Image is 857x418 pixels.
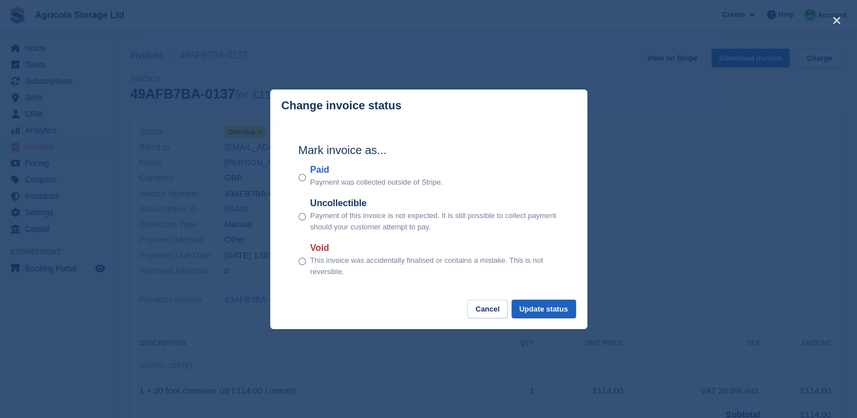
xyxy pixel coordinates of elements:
[310,163,443,177] label: Paid
[467,300,508,318] button: Cancel
[310,177,443,188] p: Payment was collected outside of Stripe.
[310,241,559,255] label: Void
[828,11,846,29] button: close
[282,99,402,112] p: Change invoice status
[310,255,559,277] p: This invoice was accidentally finalised or contains a mistake. This is not reversible.
[511,300,576,318] button: Update status
[310,210,559,232] p: Payment of this invoice is not expected. It is still possible to collect payment should your cust...
[299,142,559,159] h2: Mark invoice as...
[310,197,559,210] label: Uncollectible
